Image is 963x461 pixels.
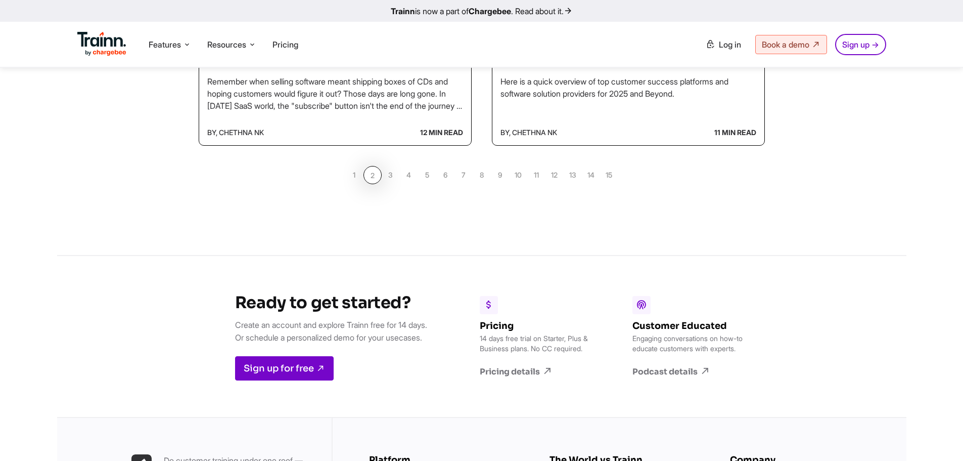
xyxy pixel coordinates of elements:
[912,412,963,461] iframe: Chat Widget
[500,75,756,100] p: Here is a quick overview of top customer success platforms and software solution providers for 20...
[235,292,427,313] h3: Ready to get started?
[835,34,886,55] a: Sign up →
[235,319,427,344] p: Create an account and explore Trainn free for 14 days. Or schedule a personalized demo for your u...
[509,166,527,184] a: 10
[207,124,264,141] span: by, Chethna NK
[469,6,511,16] b: Chargebee
[527,166,545,184] a: 11
[207,39,246,50] span: Resources
[719,39,741,50] span: Log in
[418,166,436,184] a: 5
[755,35,827,54] a: Book a demo
[382,166,400,184] a: 3
[149,39,181,50] span: Features
[700,35,747,54] a: Log in
[632,366,749,377] a: Podcast details
[762,39,809,50] span: Book a demo
[632,333,749,354] p: Engaging conversations on how-to educate customers with experts.
[272,39,298,50] a: Pricing
[912,412,963,461] div: Widget razgovora
[600,166,618,184] a: 15
[564,166,582,184] a: 13
[363,166,382,184] a: 2
[391,6,415,16] b: Trainn
[480,366,596,377] a: Pricing details
[473,166,491,184] a: 8
[420,124,463,141] b: 12 min read
[77,32,127,56] img: Trainn Logo
[545,166,564,184] a: 12
[582,166,600,184] a: 14
[400,166,418,184] a: 4
[714,124,756,141] b: 11 min read
[345,166,363,184] a: 1
[207,75,463,112] p: Remember when selling software meant shipping boxes of CDs and hoping customers would figure it o...
[235,356,334,381] a: Sign up for free
[500,124,557,141] span: by, Chethna NK
[480,320,596,331] h6: Pricing
[632,320,749,331] h6: Customer Educated
[480,333,596,354] p: 14 days free trial on Starter, Plus & Business plans. No CC required.
[436,166,454,184] a: 6
[454,166,473,184] a: 7
[491,166,509,184] a: 9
